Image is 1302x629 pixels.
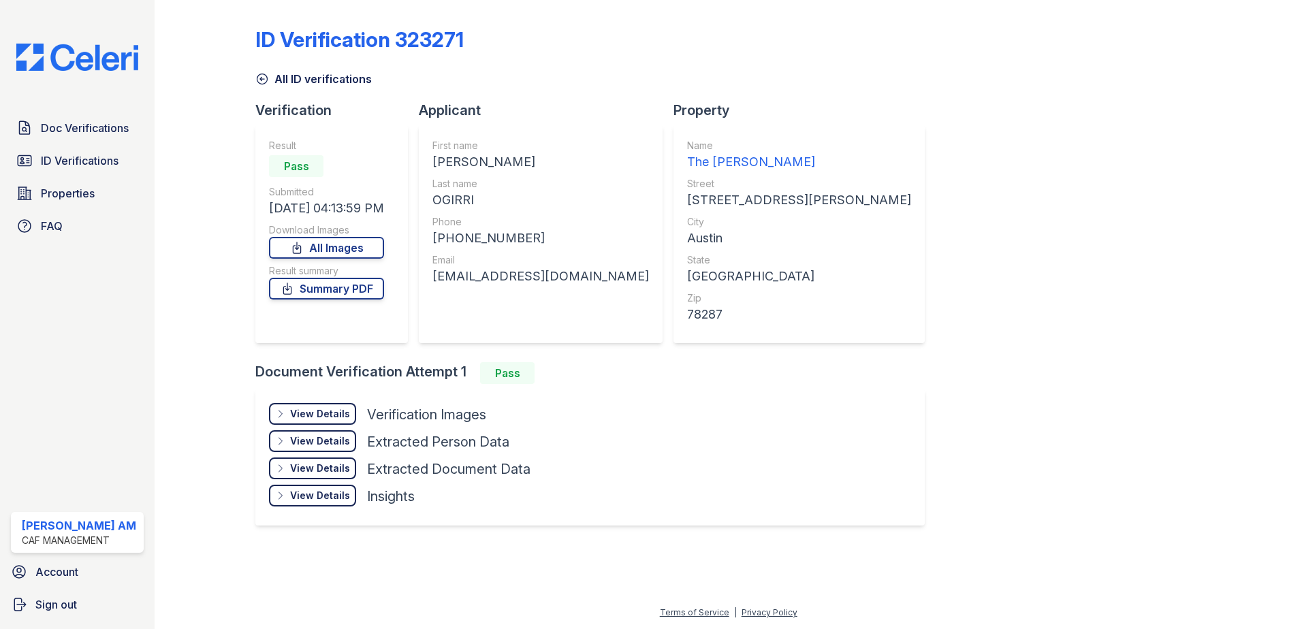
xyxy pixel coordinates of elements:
[660,607,729,617] a: Terms of Service
[35,596,77,613] span: Sign out
[432,215,649,229] div: Phone
[255,362,936,384] div: Document Verification Attempt 1
[269,185,384,199] div: Submitted
[432,229,649,248] div: [PHONE_NUMBER]
[687,215,911,229] div: City
[687,253,911,267] div: State
[673,101,936,120] div: Property
[432,191,649,210] div: OGIRRI
[687,305,911,324] div: 78287
[255,27,464,52] div: ID Verification 323271
[290,489,350,502] div: View Details
[687,267,911,286] div: [GEOGRAPHIC_DATA]
[5,44,149,71] img: CE_Logo_Blue-a8612792a0a2168367f1c8372b55b34899dd931a85d93a1a3d3e32e68fde9ad4.png
[255,71,372,87] a: All ID verifications
[290,407,350,421] div: View Details
[687,177,911,191] div: Street
[269,139,384,152] div: Result
[432,177,649,191] div: Last name
[367,432,509,451] div: Extracted Person Data
[432,253,649,267] div: Email
[22,517,136,534] div: [PERSON_NAME] AM
[11,114,144,142] a: Doc Verifications
[5,591,149,618] a: Sign out
[687,229,911,248] div: Austin
[41,120,129,136] span: Doc Verifications
[269,199,384,218] div: [DATE] 04:13:59 PM
[255,101,419,120] div: Verification
[269,223,384,237] div: Download Images
[432,139,649,152] div: First name
[290,462,350,475] div: View Details
[5,558,149,585] a: Account
[687,139,911,152] div: Name
[269,237,384,259] a: All Images
[687,191,911,210] div: [STREET_ADDRESS][PERSON_NAME]
[290,434,350,448] div: View Details
[269,278,384,300] a: Summary PDF
[11,180,144,207] a: Properties
[41,152,118,169] span: ID Verifications
[687,291,911,305] div: Zip
[742,607,797,617] a: Privacy Policy
[432,267,649,286] div: [EMAIL_ADDRESS][DOMAIN_NAME]
[22,534,136,547] div: CAF Management
[11,212,144,240] a: FAQ
[432,152,649,172] div: [PERSON_NAME]
[269,264,384,278] div: Result summary
[687,152,911,172] div: The [PERSON_NAME]
[367,459,530,479] div: Extracted Document Data
[11,147,144,174] a: ID Verifications
[41,185,95,201] span: Properties
[367,487,415,506] div: Insights
[687,139,911,172] a: Name The [PERSON_NAME]
[269,155,323,177] div: Pass
[419,101,673,120] div: Applicant
[41,218,63,234] span: FAQ
[480,362,535,384] div: Pass
[734,607,737,617] div: |
[367,405,486,424] div: Verification Images
[35,564,78,580] span: Account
